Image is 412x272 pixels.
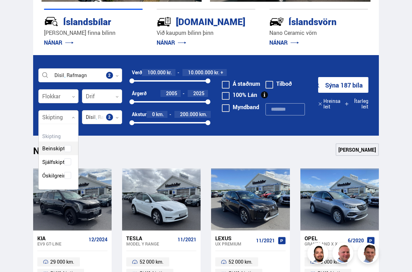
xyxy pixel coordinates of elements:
span: km. [156,112,164,117]
a: NÁNAR [269,39,299,46]
div: Akstur [132,112,147,117]
span: 0 [152,111,155,118]
span: kr. [167,70,172,75]
span: 100.000 [148,69,166,76]
label: Myndband [222,104,259,110]
label: Tilboð [265,81,292,86]
span: + [220,70,223,75]
button: Ítarleg leit [345,96,369,112]
a: [PERSON_NAME] [336,143,379,156]
p: Við kaupum bílinn þinn [157,29,255,37]
span: Óskilgreint [42,171,68,181]
button: Hreinsa leit [318,96,344,112]
span: 2005 [166,90,177,97]
p: [PERSON_NAME] finna bílinn [44,29,143,37]
h1: Nýtt á skrá [33,145,89,160]
div: Opel [305,235,345,241]
img: -Svtn6bYgwAsiwNX.svg [269,14,284,29]
label: Á staðnum [222,81,260,86]
div: Model Y RANGE [126,241,175,246]
span: 200.000 [180,111,198,118]
img: tr5P-W3DuiFaO7aO.svg [157,14,171,29]
span: kr. [214,70,219,75]
div: Lexus [215,235,253,241]
span: 11/2021 [178,237,196,242]
div: Tesla [126,235,175,241]
span: km. [199,112,207,117]
div: EV9 GT-LINE [37,241,86,246]
label: 100% Lán [222,92,257,98]
div: UX PREMIUM [215,241,253,246]
div: Íslandsvörn [269,15,343,27]
button: Open LiveChat chat widget [6,3,27,24]
a: NÁNAR [157,39,186,46]
a: NÁNAR [44,39,74,46]
img: nhp88E3Fdnt1Opn2.png [308,244,329,265]
span: 52 000 km. [229,258,253,266]
div: Íslandsbílar [44,15,118,27]
img: FbJEzSuNWCJXmdc-.webp [359,244,380,265]
span: 2025 [193,90,204,97]
span: 29 000 km. [50,258,74,266]
span: 12/2024 [89,237,107,242]
span: 52 000 km. [140,258,164,266]
div: Kia [37,235,86,241]
img: JRvxyua_JYH6wB4c.svg [44,14,59,29]
div: Árgerð [132,91,147,96]
img: siFngHWaQ9KaOqBr.png [334,244,354,265]
span: Beinskipting [42,143,73,153]
div: Verð [132,70,142,75]
p: Nano Ceramic vörn [269,29,368,37]
button: Sýna 187 bíla [318,77,368,93]
span: Sjálfskipting [42,157,72,167]
div: Grandland X X [305,241,345,246]
span: 11/2021 [256,238,275,243]
span: 10.000.000 [188,69,213,76]
div: [DOMAIN_NAME] [157,15,231,27]
span: 6/2020 [348,238,364,243]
